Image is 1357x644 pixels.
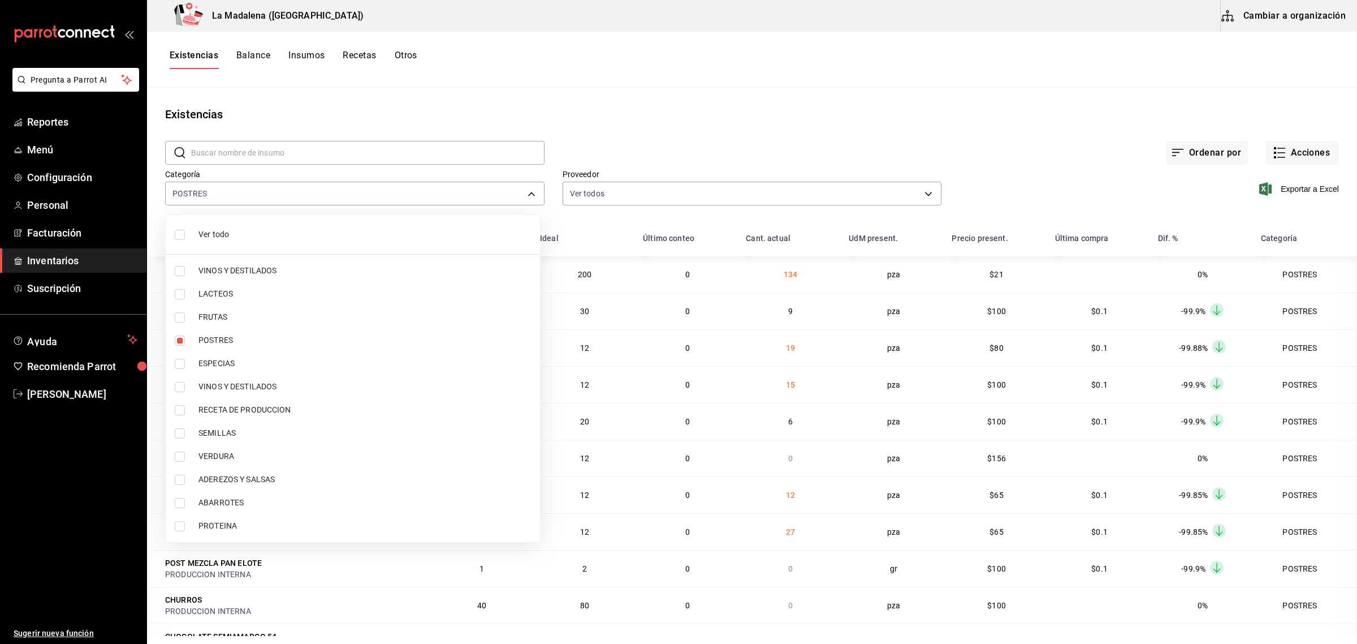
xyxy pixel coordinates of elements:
span: FRUTAS [198,311,531,323]
span: PROTEINA [198,520,531,532]
span: VINOS Y DESTILADOS [198,381,531,393]
span: LACTEOS [198,288,531,300]
span: POSTRES [198,334,531,346]
span: SEMILLAS [198,427,531,439]
span: Ver todo [198,229,531,241]
span: VINOS Y DESTILADOS [198,265,531,277]
span: ABARROTES [198,497,531,509]
span: VERDURA [198,450,531,462]
span: ESPECIAS [198,358,531,370]
span: RECETA DE PRODUCCION [198,404,531,416]
span: ADEREZOS Y SALSAS [198,474,531,486]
